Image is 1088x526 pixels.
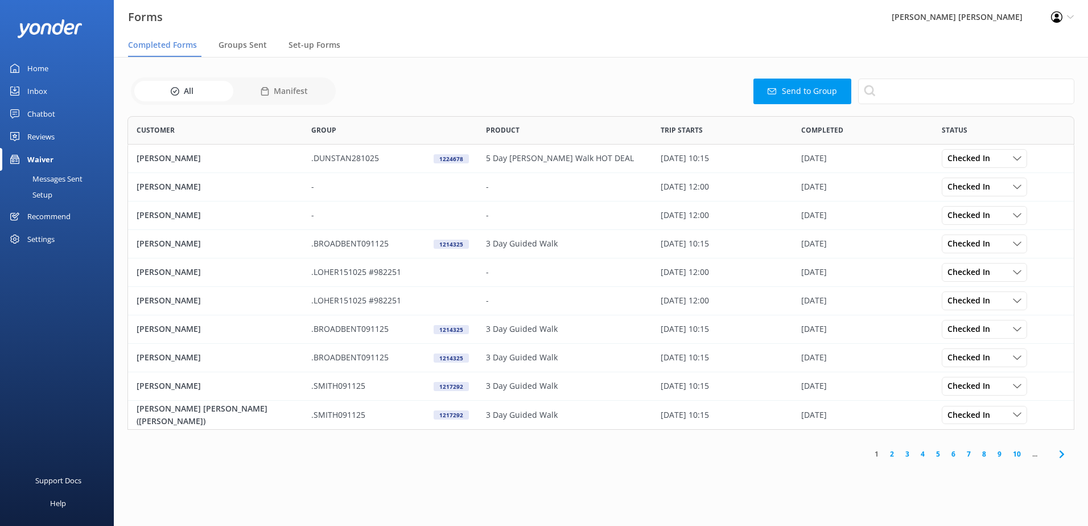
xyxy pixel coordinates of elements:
div: row [127,230,1074,258]
p: .SMITH091125 [311,409,365,421]
p: [PERSON_NAME] [137,323,201,335]
div: Reviews [27,125,55,148]
p: [DATE] 10:15 [661,237,709,250]
p: [PERSON_NAME] [137,237,201,250]
p: [DATE] [801,323,827,335]
a: Messages Sent [7,171,114,187]
p: [DATE] 10:15 [661,351,709,364]
p: - [486,209,489,221]
p: 3 Day Guided Walk [486,351,558,364]
div: row [127,173,1074,202]
p: .BROADBENT091125 [311,237,389,250]
p: [DATE] [801,266,827,278]
p: [PERSON_NAME] [137,152,201,165]
p: - [486,266,489,278]
span: ... [1027,449,1043,459]
p: [DATE] 10:15 [661,323,709,335]
a: 2 [884,449,900,459]
a: 5 [930,449,946,459]
a: 9 [992,449,1007,459]
p: [DATE] 12:00 [661,266,709,278]
div: Settings [27,228,55,250]
div: 1214325 [434,354,469,363]
p: [DATE] 12:00 [661,180,709,193]
p: [DATE] [801,209,827,221]
span: Product [486,125,520,135]
button: Send to Group [753,79,851,104]
a: 3 [900,449,915,459]
div: row [127,372,1074,401]
p: [DATE] [801,294,827,307]
span: Checked In [947,266,997,278]
p: [DATE] 10:15 [661,409,709,421]
p: [DATE] 12:00 [661,209,709,221]
span: Checked In [947,409,997,421]
p: .SMITH091125 [311,380,365,392]
h3: Forms [128,8,163,26]
span: Group [311,125,336,135]
span: Checked In [947,152,997,165]
div: 1217292 [434,410,469,420]
p: [PERSON_NAME] [137,180,201,193]
span: Checked In [947,351,997,364]
p: [PERSON_NAME] [137,380,201,392]
div: Setup [7,187,52,203]
div: Recommend [27,205,71,228]
p: [PERSON_NAME] [137,209,201,221]
a: 7 [961,449,976,459]
p: [DATE] 10:15 [661,380,709,392]
span: Checked In [947,180,997,193]
p: .LOHER151025 #982251 [311,266,401,278]
p: [DATE] [801,409,827,421]
div: 1214325 [434,240,469,249]
p: 3 Day Guided Walk [486,380,558,392]
span: Checked In [947,209,997,221]
p: .BROADBENT091125 [311,351,389,364]
div: row [127,315,1074,344]
p: - [311,209,314,221]
span: Completed [801,125,843,135]
div: 1217292 [434,382,469,391]
div: row [127,344,1074,372]
p: [PERSON_NAME] [137,351,201,364]
p: .LOHER151025 #982251 [311,294,401,307]
p: .BROADBENT091125 [311,323,389,335]
p: 3 Day Guided Walk [486,323,558,335]
div: row [127,145,1074,173]
div: Messages Sent [7,171,83,187]
div: row [127,258,1074,287]
span: Status [942,125,967,135]
span: Customer [137,125,175,135]
span: Trip starts [661,125,703,135]
div: Chatbot [27,102,55,125]
div: Inbox [27,80,47,102]
p: [PERSON_NAME] [137,294,201,307]
p: - [311,180,314,193]
div: row [127,287,1074,315]
span: Checked In [947,294,997,307]
p: [DATE] 12:00 [661,294,709,307]
a: 10 [1007,449,1027,459]
a: Setup [7,187,114,203]
p: [DATE] [801,237,827,250]
span: Completed Forms [128,39,197,51]
p: 5 Day [PERSON_NAME] Walk HOT DEAL [486,152,634,165]
img: yonder-white-logo.png [17,19,83,38]
p: [DATE] [801,351,827,364]
p: [DATE] [801,152,827,165]
a: 1 [869,449,884,459]
p: 3 Day Guided Walk [486,409,558,421]
div: Help [50,492,66,515]
p: [PERSON_NAME] [137,266,201,278]
a: 8 [976,449,992,459]
p: [DATE] 10:15 [661,152,709,165]
a: 4 [915,449,930,459]
div: 1214325 [434,325,469,334]
div: 1224678 [434,154,469,163]
div: Support Docs [35,469,81,492]
a: 6 [946,449,961,459]
p: [DATE] [801,180,827,193]
div: grid [127,145,1074,429]
span: Checked In [947,380,997,392]
div: row [127,202,1074,230]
